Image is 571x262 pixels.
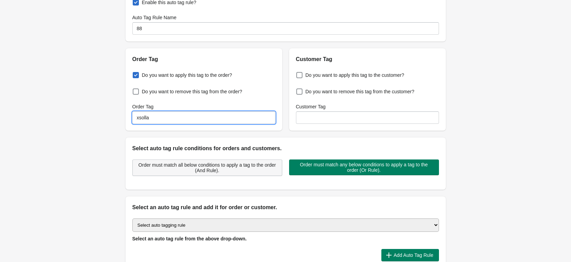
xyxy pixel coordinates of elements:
[295,162,433,173] span: Order must match any below conditions to apply a tag to the order (Or Rule).
[132,103,154,110] label: Order Tag
[132,144,439,153] h2: Select auto tag rule conditions for orders and customers.
[296,55,439,63] h2: Customer Tag
[132,55,275,63] h2: Order Tag
[381,249,439,261] button: Add Auto Tag Rule
[142,72,232,79] span: Do you want to apply this tag to the order?
[296,103,326,110] label: Customer Tag
[132,236,247,241] span: Select an auto tag rule from the above drop-down.
[132,159,282,176] button: Order must match all below conditions to apply a tag to the order (And Rule).
[132,14,177,21] label: Auto Tag Rule Name
[138,162,276,173] span: Order must match all below conditions to apply a tag to the order (And Rule).
[289,159,439,175] button: Order must match any below conditions to apply a tag to the order (Or Rule).
[132,203,439,212] h2: Select an auto tag rule and add it for order or customer.
[306,88,414,95] span: Do you want to remove this tag from the customer?
[306,72,404,79] span: Do you want to apply this tag to the customer?
[142,88,242,95] span: Do you want to remove this tag from the order?
[394,252,433,258] span: Add Auto Tag Rule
